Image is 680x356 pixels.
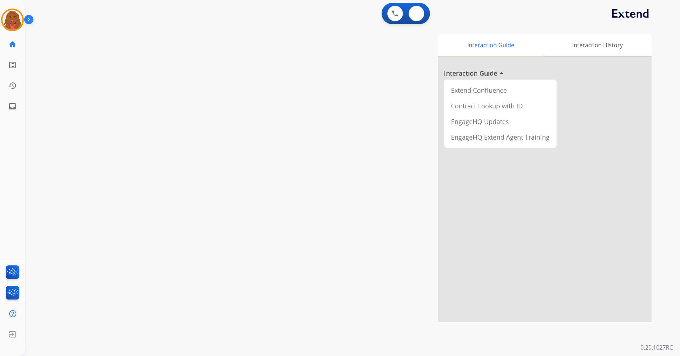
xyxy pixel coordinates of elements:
[543,34,652,56] div: Interaction History
[2,10,22,30] img: avatar
[447,114,554,129] div: EngageHQ Updates
[447,82,554,98] div: Extend Confluence
[447,98,554,114] div: Contract Lookup with ID
[447,129,554,145] div: EngageHQ Extend Agent Training
[8,102,17,110] mat-icon: inbox
[8,61,17,69] mat-icon: list_alt
[641,343,673,352] p: 0.20.1027RC
[8,40,17,49] mat-icon: home
[8,81,17,90] mat-icon: history
[438,34,543,56] div: Interaction Guide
